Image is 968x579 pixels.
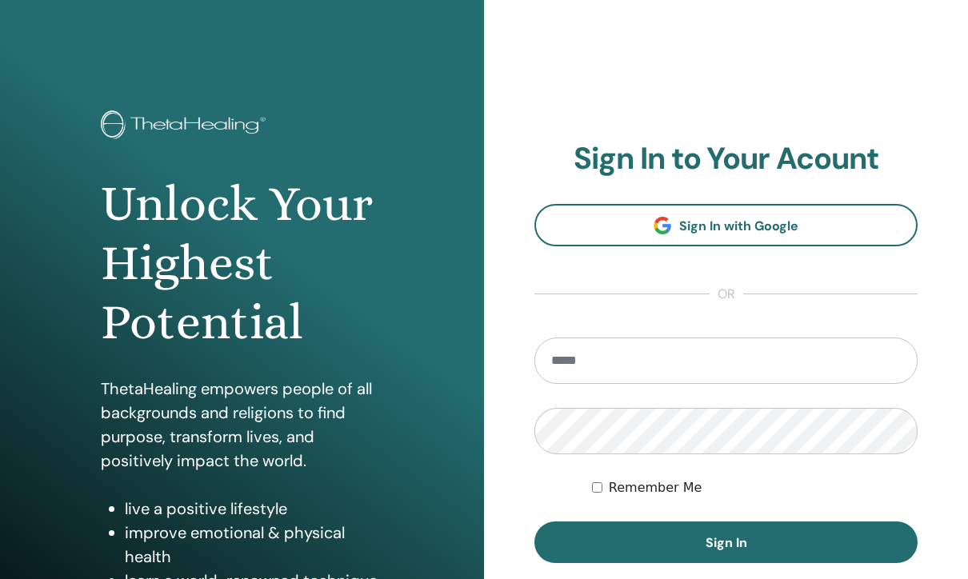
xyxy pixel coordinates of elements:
[534,204,918,246] a: Sign In with Google
[706,534,747,551] span: Sign In
[679,218,798,234] span: Sign In with Google
[101,377,383,473] p: ThetaHealing empowers people of all backgrounds and religions to find purpose, transform lives, a...
[592,478,918,497] div: Keep me authenticated indefinitely or until I manually logout
[710,285,743,304] span: or
[534,521,918,563] button: Sign In
[534,141,918,178] h2: Sign In to Your Acount
[609,478,702,497] label: Remember Me
[101,174,383,353] h1: Unlock Your Highest Potential
[125,497,383,521] li: live a positive lifestyle
[125,521,383,569] li: improve emotional & physical health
